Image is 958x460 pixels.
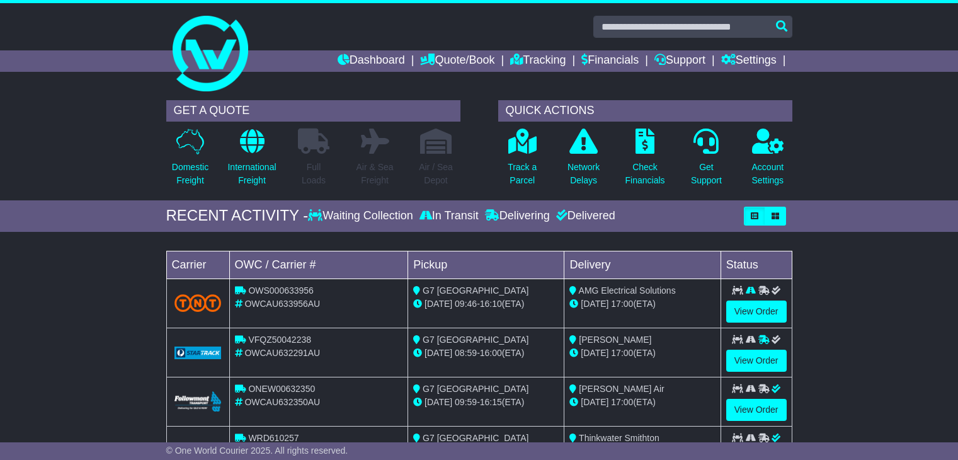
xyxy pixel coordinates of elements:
span: [DATE] [581,299,608,309]
p: Network Delays [567,161,600,187]
p: Track a Parcel [508,161,537,187]
td: Status [721,251,792,279]
span: [PERSON_NAME] Air [579,384,664,394]
span: G7 [GEOGRAPHIC_DATA] [423,384,528,394]
p: Account Settings [752,161,784,187]
p: Domestic Freight [172,161,208,187]
span: OWCAU633956AU [244,299,320,309]
span: [DATE] [425,348,452,358]
p: Full Loads [298,161,329,187]
a: Track aParcel [507,128,537,194]
a: GetSupport [690,128,722,194]
div: GET A QUOTE [166,100,460,122]
div: RECENT ACTIVITY - [166,207,309,225]
td: Carrier [166,251,229,279]
img: TNT_Domestic.png [174,294,222,311]
p: Air & Sea Freight [356,161,393,187]
span: [DATE] [581,348,608,358]
span: 09:59 [455,397,477,407]
span: AMG Electrical Solutions [579,285,676,296]
span: G7 [GEOGRAPHIC_DATA] [423,433,528,443]
span: 17:00 [611,397,633,407]
span: Thinkwater Smithton [579,433,659,443]
div: QUICK ACTIONS [498,100,792,122]
span: OWCAU632291AU [244,348,320,358]
span: OWCAU632350AU [244,397,320,407]
a: Dashboard [338,50,405,72]
div: Delivering [482,209,553,223]
span: WRD610257 [248,433,299,443]
div: (ETA) [569,396,715,409]
span: 16:00 [480,348,502,358]
span: OWS000633956 [248,285,314,296]
a: Financials [581,50,639,72]
span: 16:10 [480,299,502,309]
span: 09:46 [455,299,477,309]
div: - (ETA) [413,297,559,311]
span: ONEW00632350 [248,384,315,394]
a: DomesticFreight [171,128,209,194]
a: Settings [721,50,777,72]
span: G7 [GEOGRAPHIC_DATA] [423,285,528,296]
p: Get Support [691,161,722,187]
div: - (ETA) [413,396,559,409]
span: © One World Courier 2025. All rights reserved. [166,446,348,456]
a: View Order [726,350,787,372]
div: - (ETA) [413,347,559,360]
a: AccountSettings [751,128,785,194]
a: Quote/Book [420,50,494,72]
div: (ETA) [569,297,715,311]
p: Check Financials [625,161,665,187]
td: Pickup [408,251,564,279]
p: International Freight [227,161,276,187]
a: Support [654,50,705,72]
a: NetworkDelays [567,128,600,194]
span: [DATE] [425,299,452,309]
p: Air / Sea Depot [419,161,453,187]
span: 08:59 [455,348,477,358]
span: G7 [GEOGRAPHIC_DATA] [423,335,528,345]
img: Followmont_Transport.png [174,391,222,412]
img: GetCarrierServiceLogo [174,347,222,359]
div: In Transit [416,209,482,223]
a: Tracking [510,50,566,72]
td: Delivery [564,251,721,279]
span: 17:00 [611,299,633,309]
a: View Order [726,301,787,323]
div: Waiting Collection [308,209,416,223]
td: OWC / Carrier # [229,251,408,279]
div: (ETA) [569,347,715,360]
span: 16:15 [480,397,502,407]
a: InternationalFreight [227,128,277,194]
span: [DATE] [425,397,452,407]
span: [DATE] [581,397,608,407]
div: Delivered [553,209,615,223]
span: 17:00 [611,348,633,358]
a: View Order [726,399,787,421]
a: CheckFinancials [625,128,666,194]
span: [PERSON_NAME] [579,335,651,345]
span: VFQZ50042238 [248,335,311,345]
